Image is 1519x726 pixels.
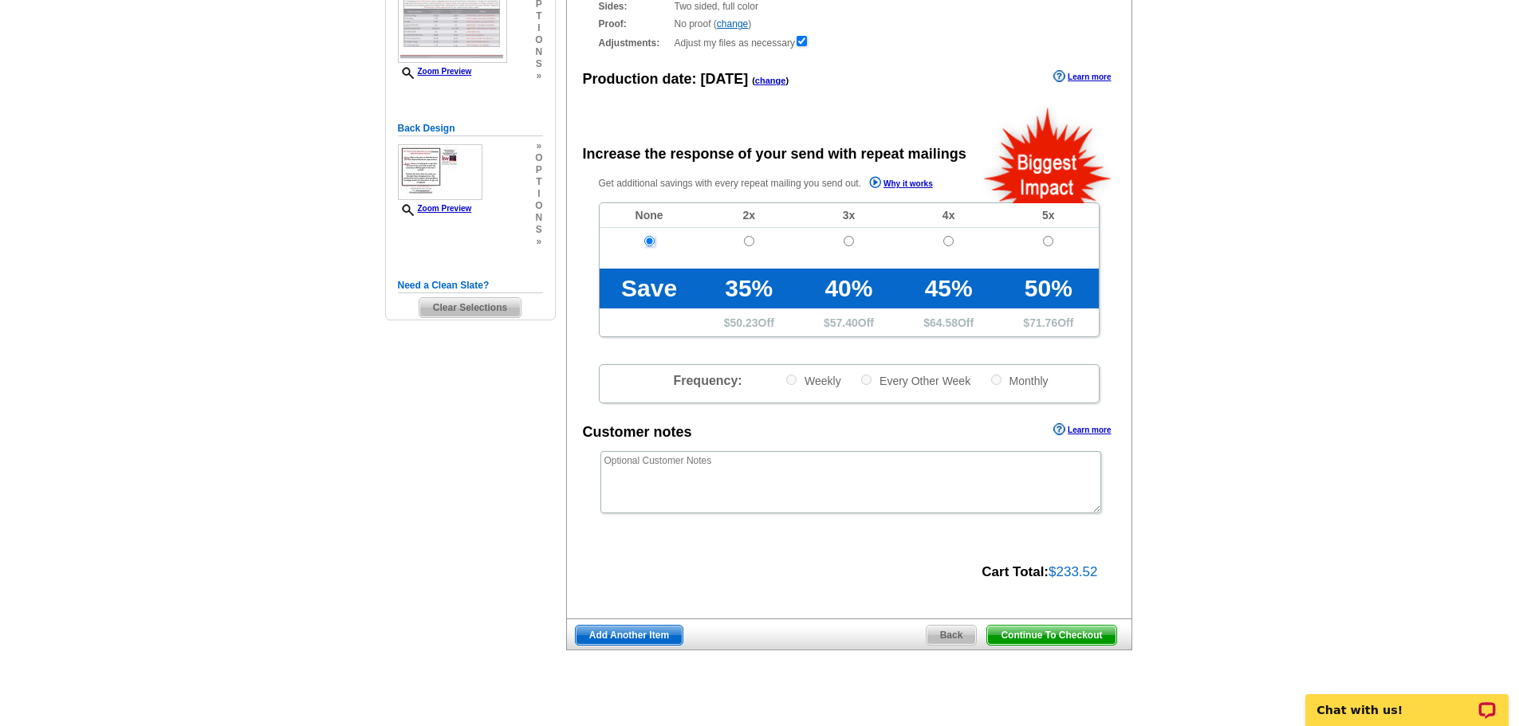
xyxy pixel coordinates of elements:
[576,626,683,645] span: Add Another Item
[699,203,799,228] td: 2x
[717,18,748,29] a: change
[927,626,977,645] span: Back
[535,140,542,152] span: »
[982,105,1114,203] img: biggestImpact.png
[930,316,958,329] span: 64.58
[699,269,799,308] td: 35%
[990,373,1049,388] label: Monthly
[899,203,998,228] td: 4x
[1053,70,1111,83] a: Learn more
[535,236,542,248] span: »
[398,278,543,293] h5: Need a Clean Slate?
[535,200,542,212] span: o
[998,269,1098,308] td: 50%
[998,308,1098,336] td: $ Off
[535,176,542,188] span: t
[1029,316,1057,329] span: 71.76
[991,375,1002,385] input: Monthly
[599,36,670,50] strong: Adjustments:
[398,144,482,200] img: small-thumb.jpg
[752,76,789,85] span: ( )
[799,308,899,336] td: $ Off
[535,34,542,46] span: o
[535,152,542,164] span: o
[398,67,472,76] a: Zoom Preview
[535,212,542,224] span: n
[1295,676,1519,726] iframe: LiveChat chat widget
[583,422,692,443] div: Customer notes
[398,204,472,213] a: Zoom Preview
[982,564,1049,579] strong: Cart Total:
[599,17,1100,31] div: No proof ( )
[398,121,543,136] h5: Back Design
[535,164,542,176] span: p
[730,316,758,329] span: 50.23
[755,76,786,85] a: change
[535,22,542,34] span: i
[600,203,699,228] td: None
[699,308,799,336] td: $ Off
[535,70,542,82] span: »
[799,203,899,228] td: 3x
[583,143,966,165] div: Increase the response of your send with repeat mailings
[575,625,683,646] a: Add Another Item
[599,175,967,193] p: Get additional savings with every repeat mailing you send out.
[535,58,542,70] span: s
[830,316,858,329] span: 57.40
[869,176,933,193] a: Why it works
[1053,423,1111,436] a: Learn more
[860,373,970,388] label: Every Other Week
[786,375,797,385] input: Weekly
[998,203,1098,228] td: 5x
[583,69,789,90] div: Production date:
[599,34,1100,50] div: Adjust my files as necessary
[785,373,841,388] label: Weekly
[535,188,542,200] span: i
[673,374,742,387] span: Frequency:
[1049,564,1097,579] span: $233.52
[600,269,699,308] td: Save
[701,71,749,87] span: [DATE]
[599,17,670,31] strong: Proof:
[535,46,542,58] span: n
[535,224,542,236] span: s
[419,298,521,317] span: Clear Selections
[899,269,998,308] td: 45%
[799,269,899,308] td: 40%
[899,308,998,336] td: $ Off
[987,626,1116,645] span: Continue To Checkout
[535,10,542,22] span: t
[861,375,872,385] input: Every Other Week
[926,625,978,646] a: Back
